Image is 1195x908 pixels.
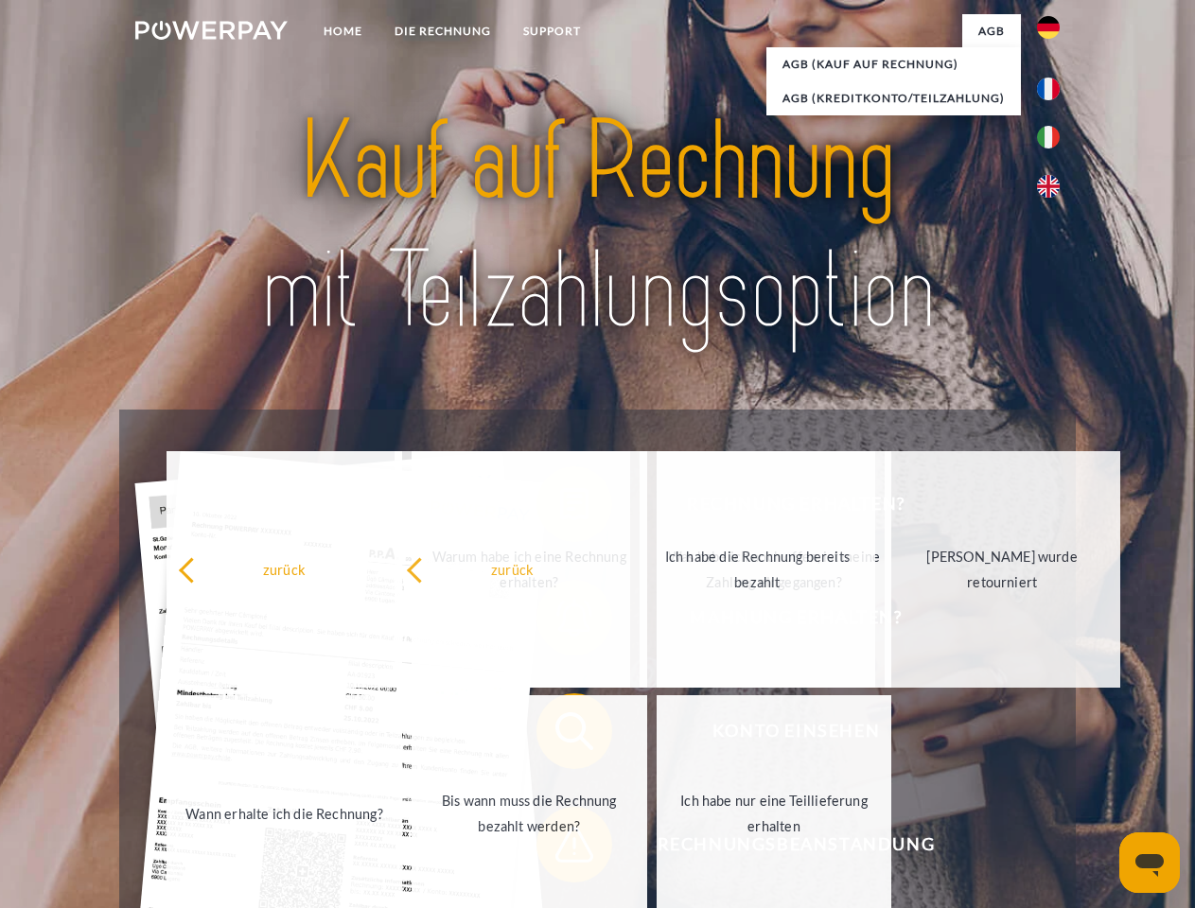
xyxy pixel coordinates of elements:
img: title-powerpay_de.svg [181,91,1014,362]
a: AGB (Kauf auf Rechnung) [766,47,1021,81]
img: de [1037,16,1060,39]
div: Ich habe nur eine Teillieferung erhalten [668,788,881,839]
a: AGB (Kreditkonto/Teilzahlung) [766,81,1021,115]
div: Bis wann muss die Rechnung bezahlt werden? [423,788,636,839]
a: DIE RECHNUNG [378,14,507,48]
div: [PERSON_NAME] wurde retourniert [896,544,1109,595]
iframe: Schaltfläche zum Öffnen des Messaging-Fensters [1119,832,1180,893]
img: it [1037,126,1060,148]
div: Wann erhalte ich die Rechnung? [178,800,391,826]
a: SUPPORT [507,14,597,48]
img: en [1037,175,1060,198]
div: Ich habe die Rechnung bereits bezahlt [651,544,864,595]
a: agb [962,14,1021,48]
img: logo-powerpay-white.svg [135,21,288,40]
div: zurück [406,556,619,582]
div: zurück [178,556,391,582]
img: fr [1037,78,1060,100]
a: Home [308,14,378,48]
